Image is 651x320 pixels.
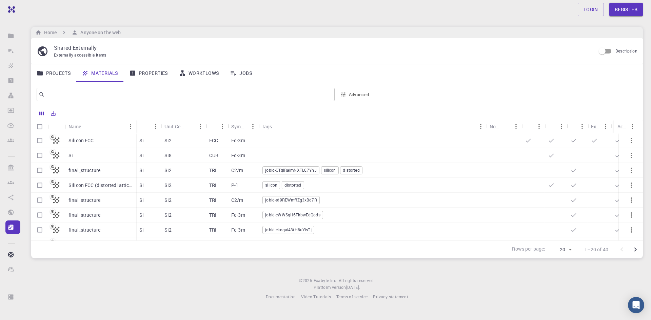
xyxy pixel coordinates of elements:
div: Lattice [206,120,228,133]
button: Sort [81,121,92,132]
div: Public [567,120,588,133]
a: Privacy statement [373,294,408,300]
div: Open Intercom Messenger [628,297,644,313]
div: Default [521,120,545,133]
span: Documentation [266,294,296,299]
p: TRI [209,197,216,204]
span: jobId-ekngai43tH6uYisTj [263,227,314,233]
nav: breadcrumb [34,29,122,36]
button: Menu [150,121,161,132]
div: 20 [548,245,574,255]
p: C2/m [231,167,243,174]
span: distorted [340,167,362,173]
span: jobId-cWWSqH6FkbwEdQods [263,212,322,218]
h6: Home [41,29,57,36]
p: Silicon FCC (distorted lattice) [68,182,133,189]
p: Si2 [164,227,172,233]
button: Menu [600,121,611,132]
a: Workflows [174,64,225,82]
div: Symmetry [231,120,248,133]
button: Sort [209,121,220,132]
div: Name [65,120,136,133]
p: Si [139,182,144,189]
a: [DATE]. [346,284,360,291]
a: Terms of service [336,294,368,300]
p: final_structure [68,212,100,218]
span: distorted [282,182,303,188]
p: Fd-3m [231,137,245,144]
p: C2/m [231,197,243,204]
button: Export [47,108,59,119]
button: Menu [556,121,567,132]
a: Materials [76,64,124,82]
button: Menu [125,121,136,132]
p: TRI [209,167,216,174]
a: Projects [31,64,76,82]
p: Si8 [164,152,172,159]
span: [DATE] . [346,284,360,290]
a: Properties [124,64,174,82]
span: Platform version [314,284,346,291]
p: TRI [209,227,216,233]
p: Fd-3m [231,227,245,233]
p: 1–20 of 40 [585,246,609,253]
div: Actions [617,120,627,133]
button: Menu [217,121,228,132]
p: TRI [209,212,216,218]
span: jobId-CTqiRaimNXTLC7YhJ [263,167,319,173]
div: Unit Cell Formula [164,120,184,133]
button: Menu [577,121,588,132]
span: silicon [263,182,280,188]
button: Menu [627,121,638,132]
p: Si [68,152,73,159]
span: Privacy statement [373,294,408,299]
p: final_structure [68,227,100,233]
div: Formula [136,120,161,133]
button: Advanced [337,89,373,100]
span: jobId-td9REWmffZg3xBd7R [263,197,319,203]
p: Si [139,227,144,233]
p: Rows per page: [512,246,545,253]
p: Shared Externally [54,44,590,52]
div: Name [68,120,81,133]
div: Non-periodic [486,120,521,133]
div: Non-periodic [490,120,500,133]
div: Ext+lnk [588,120,611,133]
button: Sort [139,121,150,132]
button: Sort [548,121,559,132]
p: Si2 [164,212,172,218]
div: Unit Cell Formula [161,120,206,133]
p: Si [139,197,144,204]
p: TRI [209,182,216,189]
p: final_structure [68,197,100,204]
img: logo [5,6,15,13]
div: Icon [48,120,65,133]
p: Si [139,167,144,174]
span: All rights reserved. [339,277,375,284]
a: Documentation [266,294,296,300]
p: Fd-3m [231,152,245,159]
span: Exabyte Inc. [314,278,337,283]
button: Menu [511,121,521,132]
button: Menu [475,121,486,132]
a: Video Tutorials [301,294,331,300]
a: Login [578,3,604,16]
p: final_structure [68,167,100,174]
button: Sort [500,121,511,132]
span: Description [615,48,637,54]
div: Tags [262,120,272,133]
span: © 2025 [299,277,313,284]
button: Sort [525,121,536,132]
button: Menu [534,121,545,132]
button: Columns [36,108,47,119]
p: FCC [209,137,218,144]
p: Si2 [164,137,172,144]
a: Register [609,3,643,16]
p: Si2 [164,167,172,174]
p: CUB [209,152,218,159]
button: Menu [195,121,206,132]
div: Tags [258,120,486,133]
p: Si2 [164,197,172,204]
p: Fd-3m [231,212,245,218]
button: Go to next page [629,243,642,256]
